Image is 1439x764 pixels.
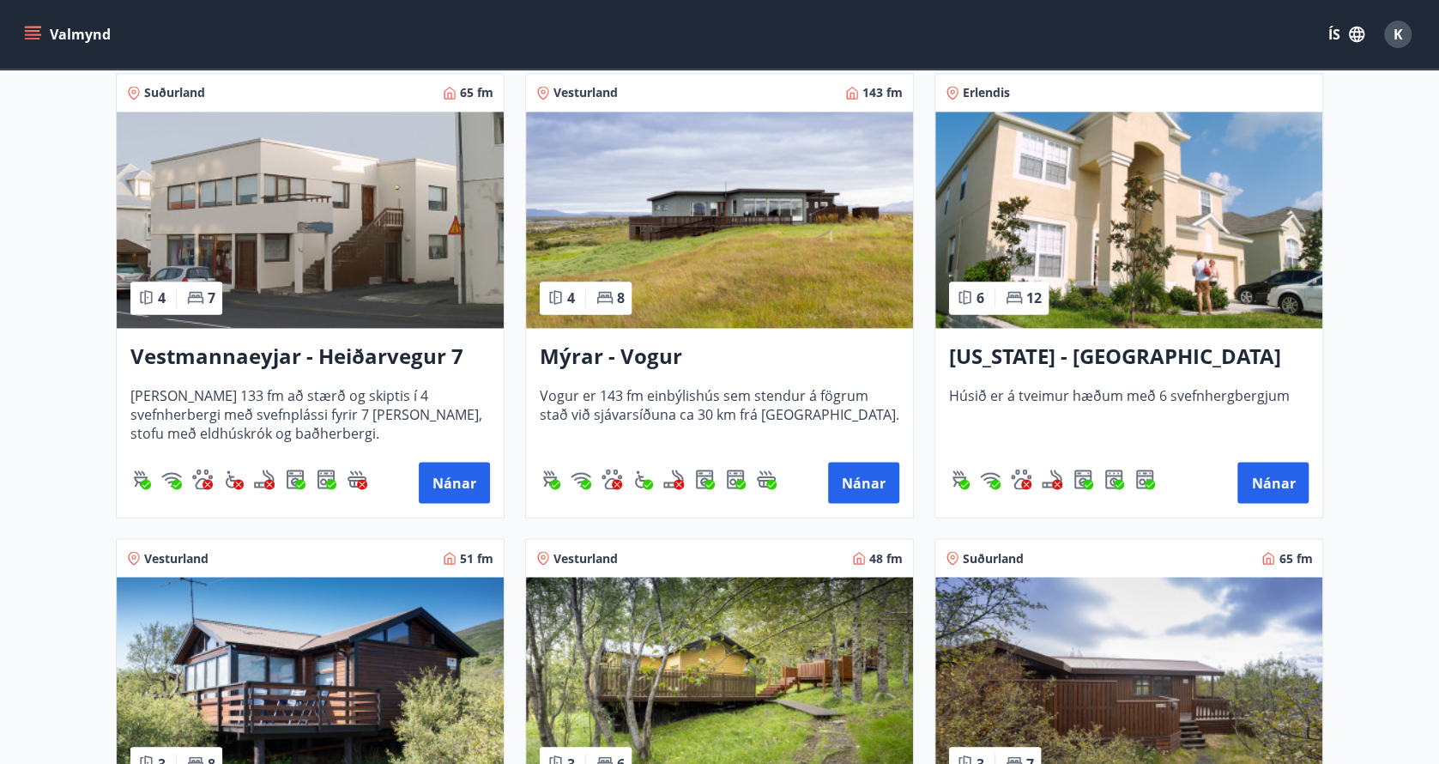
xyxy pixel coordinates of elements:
[347,469,367,489] img: h89QDIuHlAdpqTriuIvuEWkTH976fOgBEOOeu1mi.svg
[632,469,653,489] div: Aðgengi fyrir hjólastól
[1237,462,1309,503] button: Nánar
[617,288,625,307] span: 8
[725,469,746,489] img: 7hj2GulIrg6h11dFIpsIzg8Ak2vZaScVwTihwv8g.svg
[980,469,1001,489] div: Þráðlaust net
[223,469,244,489] div: Aðgengi fyrir hjólastól
[976,288,984,307] span: 6
[1134,469,1155,489] div: Uppþvottavél
[1073,469,1093,489] img: Dl16BY4EX9PAW649lg1C3oBuIaAsR6QVDQBO2cTm.svg
[949,469,970,489] div: Gasgrill
[540,469,560,489] img: ZXjrS3QKesehq6nQAPjaRuRTI364z8ohTALB4wBr.svg
[1103,469,1124,489] div: Þurrkari
[828,462,899,503] button: Nánar
[663,469,684,489] div: Reykingar / Vape
[316,469,336,489] div: Uppþvottavél
[208,288,215,307] span: 7
[223,469,244,489] img: 8IYIKVZQyRlUC6HQIIUSdjpPGRncJsz2RzLgWvp4.svg
[725,469,746,489] div: Uppþvottavél
[192,469,213,489] div: Gæludýr
[540,469,560,489] div: Gasgrill
[571,469,591,489] div: Þráðlaust net
[694,469,715,489] div: Þvottavél
[347,469,367,489] div: Heitur pottur
[567,288,575,307] span: 4
[553,549,618,567] span: Vesturland
[117,112,504,328] img: Paella dish
[1377,14,1418,55] button: K
[602,469,622,489] div: Gæludýr
[1026,288,1042,307] span: 12
[460,549,493,567] span: 51 fm
[602,469,622,489] img: pxcaIm5dSOV3FS4whs1soiYWTwFQvksT25a9J10C.svg
[980,469,1001,489] img: HJRyFFsYp6qjeUYhR4dAD8CaCEsnIFYZ05miwXoh.svg
[540,386,899,443] span: Vogur er 143 fm einbýlishús sem stendur á fögrum stað við sjávarsíðuna ca 30 km frá [GEOGRAPHIC_D...
[144,549,209,567] span: Vesturland
[1073,469,1093,489] div: Þvottavél
[419,462,490,503] button: Nánar
[526,112,913,328] img: Paella dish
[1011,469,1031,489] div: Gæludýr
[1134,469,1155,489] img: 7hj2GulIrg6h11dFIpsIzg8Ak2vZaScVwTihwv8g.svg
[254,469,275,489] img: QNIUl6Cv9L9rHgMXwuzGLuiJOj7RKqxk9mBFPqjq.svg
[130,386,490,443] span: [PERSON_NAME] 133 fm að stærð og skiptis í 4 svefnherbergi með svefnplássi fyrir 7 [PERSON_NAME],...
[632,469,653,489] img: 8IYIKVZQyRlUC6HQIIUSdjpPGRncJsz2RzLgWvp4.svg
[949,386,1309,443] span: Húsið er á tveimur hæðum með 6 svefnhergbergjum
[1103,469,1124,489] img: hddCLTAnxqFUMr1fxmbGG8zWilo2syolR0f9UjPn.svg
[869,549,903,567] span: 48 fm
[316,469,336,489] img: 7hj2GulIrg6h11dFIpsIzg8Ak2vZaScVwTihwv8g.svg
[1319,19,1374,50] button: ÍS
[571,469,591,489] img: HJRyFFsYp6qjeUYhR4dAD8CaCEsnIFYZ05miwXoh.svg
[756,469,777,489] img: h89QDIuHlAdpqTriuIvuEWkTH976fOgBEOOeu1mi.svg
[161,469,182,489] div: Þráðlaust net
[285,469,305,489] div: Þvottavél
[663,469,684,489] img: QNIUl6Cv9L9rHgMXwuzGLuiJOj7RKqxk9mBFPqjq.svg
[158,288,166,307] span: 4
[192,469,213,489] img: pxcaIm5dSOV3FS4whs1soiYWTwFQvksT25a9J10C.svg
[285,469,305,489] img: Dl16BY4EX9PAW649lg1C3oBuIaAsR6QVDQBO2cTm.svg
[21,19,118,50] button: menu
[949,469,970,489] img: ZXjrS3QKesehq6nQAPjaRuRTI364z8ohTALB4wBr.svg
[540,342,899,373] h3: Mýrar - Vogur
[144,84,205,101] span: Suðurland
[130,469,151,489] div: Gasgrill
[1279,549,1312,567] span: 65 fm
[1042,469,1062,489] img: QNIUl6Cv9L9rHgMXwuzGLuiJOj7RKqxk9mBFPqjq.svg
[460,84,493,101] span: 65 fm
[949,342,1309,373] h3: [US_STATE] - [GEOGRAPHIC_DATA]
[130,342,490,373] h3: Vestmannaeyjar - Heiðarvegur 7
[130,469,151,489] img: ZXjrS3QKesehq6nQAPjaRuRTI364z8ohTALB4wBr.svg
[161,469,182,489] img: HJRyFFsYp6qjeUYhR4dAD8CaCEsnIFYZ05miwXoh.svg
[963,549,1024,567] span: Suðurland
[254,469,275,489] div: Reykingar / Vape
[1042,469,1062,489] div: Reykingar / Vape
[1394,25,1403,44] span: K
[756,469,777,489] div: Heitur pottur
[963,84,1010,101] span: Erlendis
[935,112,1322,328] img: Paella dish
[862,84,903,101] span: 143 fm
[694,469,715,489] img: Dl16BY4EX9PAW649lg1C3oBuIaAsR6QVDQBO2cTm.svg
[553,84,618,101] span: Vesturland
[1011,469,1031,489] img: pxcaIm5dSOV3FS4whs1soiYWTwFQvksT25a9J10C.svg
